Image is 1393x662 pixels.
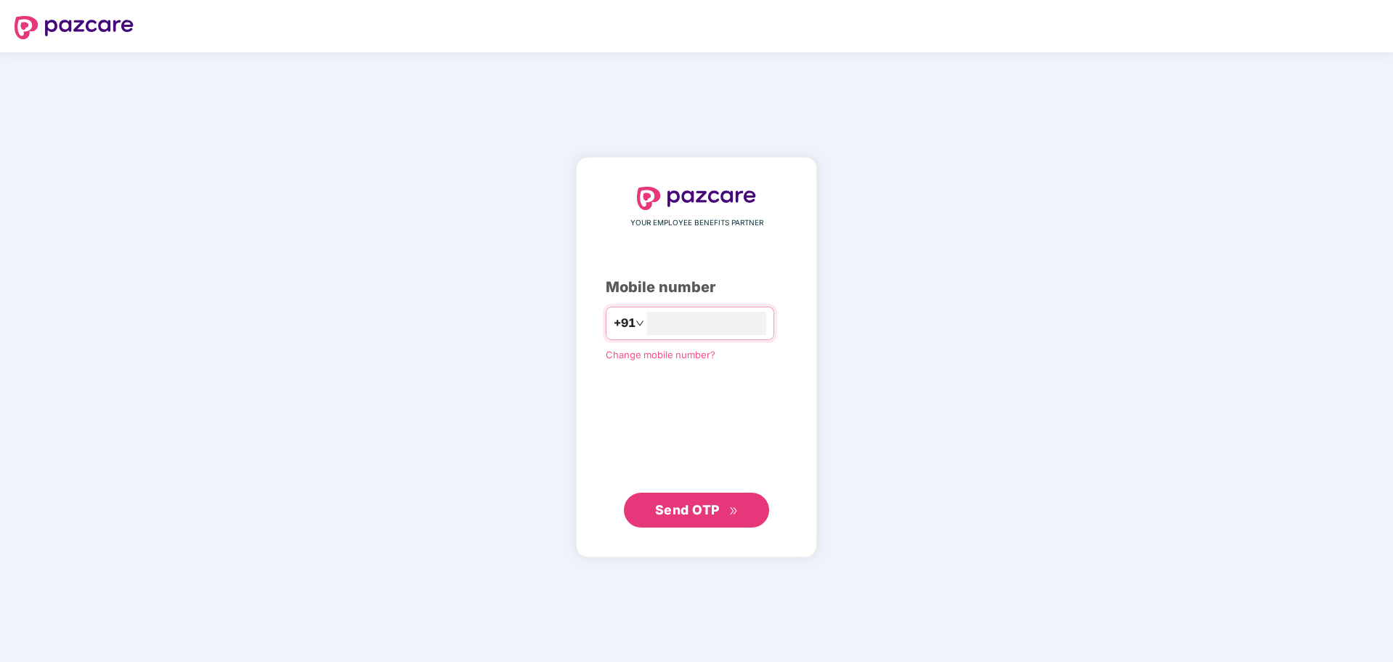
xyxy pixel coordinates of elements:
[614,314,635,332] span: +91
[606,349,715,360] a: Change mobile number?
[637,187,756,210] img: logo
[630,217,763,229] span: YOUR EMPLOYEE BENEFITS PARTNER
[729,506,739,516] span: double-right
[655,502,720,517] span: Send OTP
[624,493,769,528] button: Send OTPdouble-right
[606,276,787,299] div: Mobile number
[15,16,134,39] img: logo
[635,319,644,328] span: down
